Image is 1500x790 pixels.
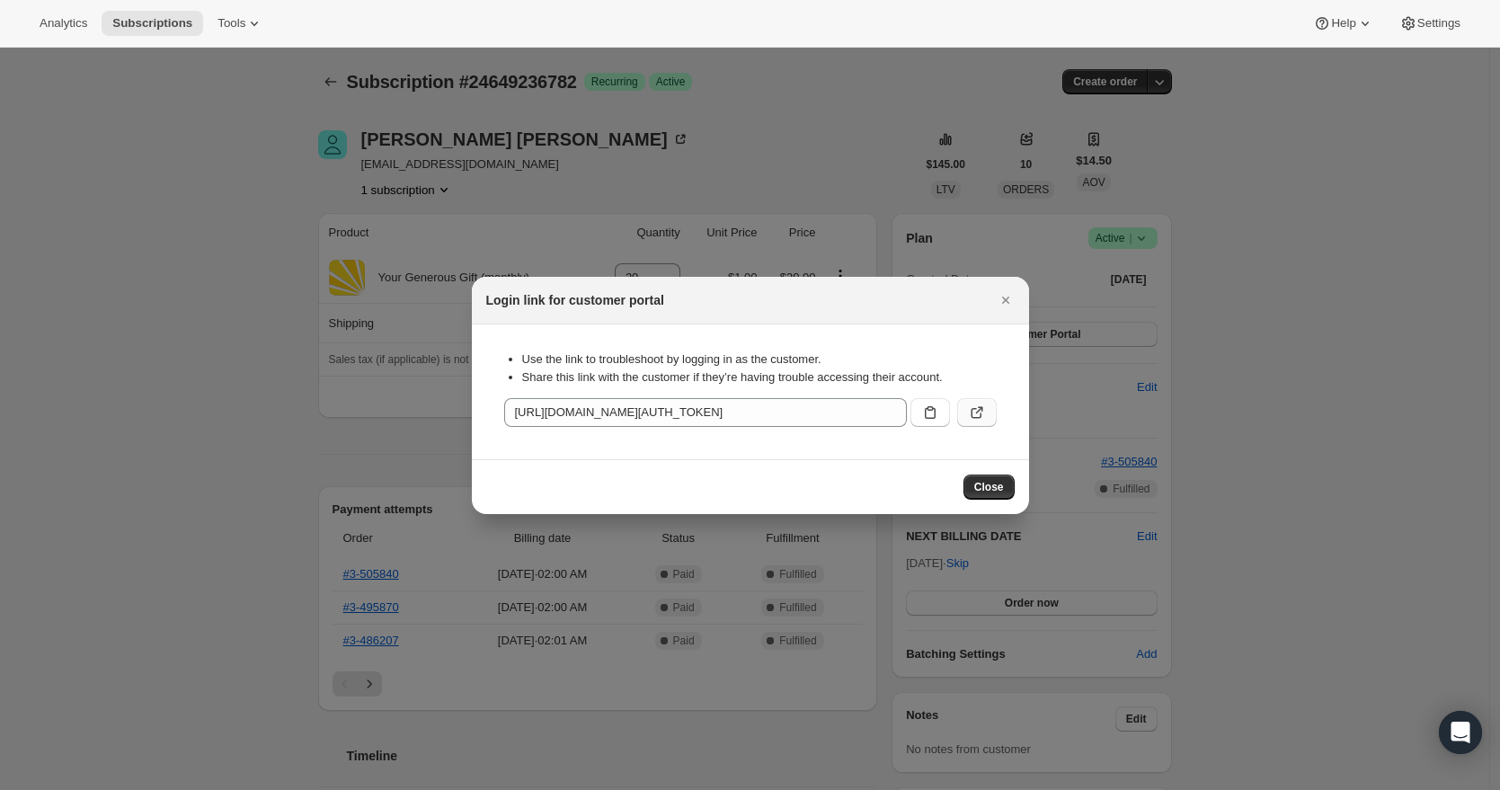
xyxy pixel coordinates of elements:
[486,291,664,309] h2: Login link for customer portal
[102,11,203,36] button: Subscriptions
[522,368,997,386] li: Share this link with the customer if they’re having trouble accessing their account.
[522,351,997,368] li: Use the link to troubleshoot by logging in as the customer.
[217,16,245,31] span: Tools
[963,475,1015,500] button: Close
[112,16,192,31] span: Subscriptions
[207,11,274,36] button: Tools
[1417,16,1460,31] span: Settings
[29,11,98,36] button: Analytics
[1302,11,1384,36] button: Help
[974,480,1004,494] span: Close
[993,288,1018,313] button: Close
[1439,711,1482,754] div: Open Intercom Messenger
[1331,16,1355,31] span: Help
[1389,11,1471,36] button: Settings
[40,16,87,31] span: Analytics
